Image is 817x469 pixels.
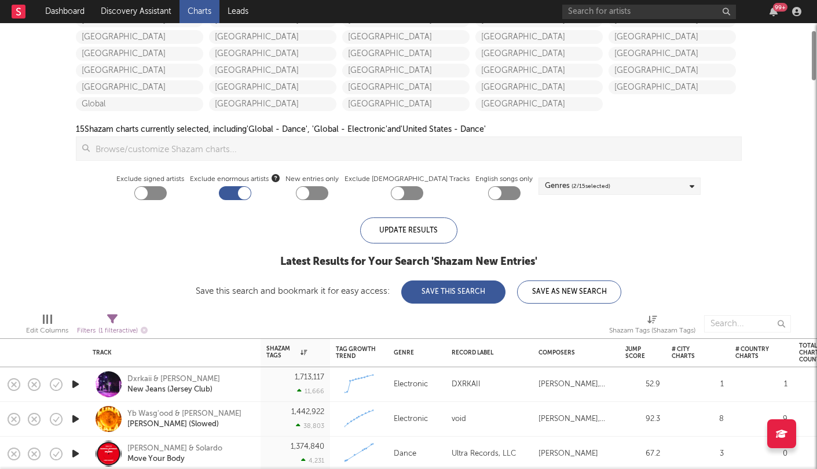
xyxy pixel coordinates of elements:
[76,30,203,44] a: [GEOGRAPHIC_DATA]
[538,447,598,461] div: [PERSON_NAME]
[127,444,222,454] div: [PERSON_NAME] & Solardo
[545,179,610,193] div: Genres
[76,97,203,111] a: Global
[26,309,68,343] div: Edit Columns
[76,123,486,136] div: 15 Shazam charts currently selected, including 'Global - Dance', 'Global - Electronic' and 'Unite...
[609,30,736,44] a: [GEOGRAPHIC_DATA]
[562,5,736,19] input: Search for artists
[297,387,324,395] div: 11,666
[127,454,222,464] div: Move Your Body
[76,80,203,94] a: [GEOGRAPHIC_DATA]
[394,378,428,392] div: Electronic
[209,64,336,77] a: [GEOGRAPHIC_DATA]
[625,378,660,392] div: 52.9
[266,345,307,359] div: Shazam Tags
[295,374,324,381] div: 1,713,117
[475,30,603,44] a: [GEOGRAPHIC_DATA]
[394,349,434,356] div: Genre
[672,346,706,360] div: # City Charts
[76,64,203,77] a: [GEOGRAPHIC_DATA]
[296,422,324,430] div: 38,803
[127,409,241,419] div: Yb Wasg'ood & [PERSON_NAME]
[196,287,621,296] div: Save this search and bookmark it for easy access:
[672,412,724,426] div: 8
[517,280,621,304] button: Save As New Search
[735,447,787,461] div: 0
[735,378,787,392] div: 1
[452,349,521,356] div: Record Label
[301,457,324,464] div: 4,231
[127,419,241,430] div: [PERSON_NAME] (Slowed)
[342,47,470,61] a: [GEOGRAPHIC_DATA]
[475,64,603,77] a: [GEOGRAPHIC_DATA]
[452,412,466,426] div: void
[704,315,791,333] input: Search...
[401,280,505,304] button: Save This Search
[538,412,614,426] div: [PERSON_NAME], [PERSON_NAME]
[770,7,778,16] button: 99+
[452,447,516,461] div: Ultra Records, LLC
[538,349,608,356] div: Composers
[127,385,220,395] div: New Jeans (Jersey Club)
[345,172,470,186] label: Exclude [DEMOGRAPHIC_DATA] Tracks
[127,409,241,430] a: Yb Wasg'ood & [PERSON_NAME][PERSON_NAME] (Slowed)
[609,64,736,77] a: [GEOGRAPHIC_DATA]
[625,346,645,360] div: Jump Score
[127,374,220,385] div: Dxrkaii & [PERSON_NAME]
[272,172,280,183] button: Exclude enormous artists
[285,172,339,186] label: New entries only
[127,444,222,464] a: [PERSON_NAME] & SolardoMove Your Body
[773,3,787,12] div: 99 +
[475,172,533,186] label: English songs only
[291,443,324,450] div: 1,374,840
[342,64,470,77] a: [GEOGRAPHIC_DATA]
[475,80,603,94] a: [GEOGRAPHIC_DATA]
[77,324,148,338] div: Filters
[625,412,660,426] div: 92.3
[76,47,203,61] a: [GEOGRAPHIC_DATA]
[609,324,695,338] div: Shazam Tags (Shazam Tags)
[571,179,610,193] span: ( 2 / 15 selected)
[342,80,470,94] a: [GEOGRAPHIC_DATA]
[475,97,603,111] a: [GEOGRAPHIC_DATA]
[625,447,660,461] div: 67.2
[609,309,695,343] div: Shazam Tags (Shazam Tags)
[190,172,280,186] span: Exclude enormous artists
[609,80,736,94] a: [GEOGRAPHIC_DATA]
[196,255,621,269] div: Latest Results for Your Search ' Shazam New Entries '
[672,447,724,461] div: 3
[342,30,470,44] a: [GEOGRAPHIC_DATA]
[77,309,148,343] div: Filters(1 filter active)
[475,47,603,61] a: [GEOGRAPHIC_DATA]
[98,328,138,334] span: ( 1 filter active)
[209,30,336,44] a: [GEOGRAPHIC_DATA]
[394,412,428,426] div: Electronic
[291,408,324,416] div: 1,442,922
[609,47,736,61] a: [GEOGRAPHIC_DATA]
[672,378,724,392] div: 1
[342,97,470,111] a: [GEOGRAPHIC_DATA]
[360,217,457,243] div: Update Results
[336,346,376,360] div: Tag Growth Trend
[26,324,68,338] div: Edit Columns
[538,378,614,392] div: [PERSON_NAME], Fine [PERSON_NAME], [PERSON_NAME], [PERSON_NAME], [PERSON_NAME], [PERSON_NAME] (Kor)
[209,80,336,94] a: [GEOGRAPHIC_DATA]
[735,346,770,360] div: # Country Charts
[394,447,416,461] div: Dance
[209,47,336,61] a: [GEOGRAPHIC_DATA]
[735,412,787,426] div: 9
[127,374,220,395] a: Dxrkaii & [PERSON_NAME]New Jeans (Jersey Club)
[116,172,184,186] label: Exclude signed artists
[90,137,741,160] input: Browse/customize Shazam charts...
[452,378,481,392] div: DXRKAII
[209,97,336,111] a: [GEOGRAPHIC_DATA]
[93,349,249,356] div: Track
